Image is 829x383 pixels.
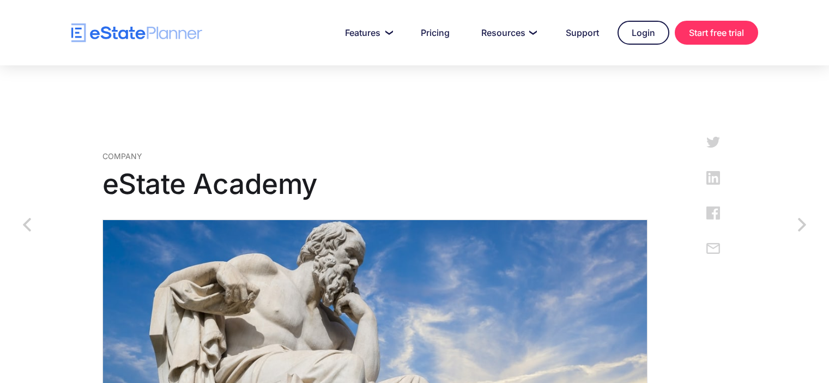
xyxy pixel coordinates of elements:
a: Features [332,22,402,44]
a: Login [618,21,669,45]
a: Pricing [408,22,463,44]
a: Start free trial [675,21,758,45]
div: Company [102,150,648,162]
a: home [71,23,202,42]
a: Resources [468,22,547,44]
h1: eState Academy [102,167,648,200]
a: Support [553,22,612,44]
